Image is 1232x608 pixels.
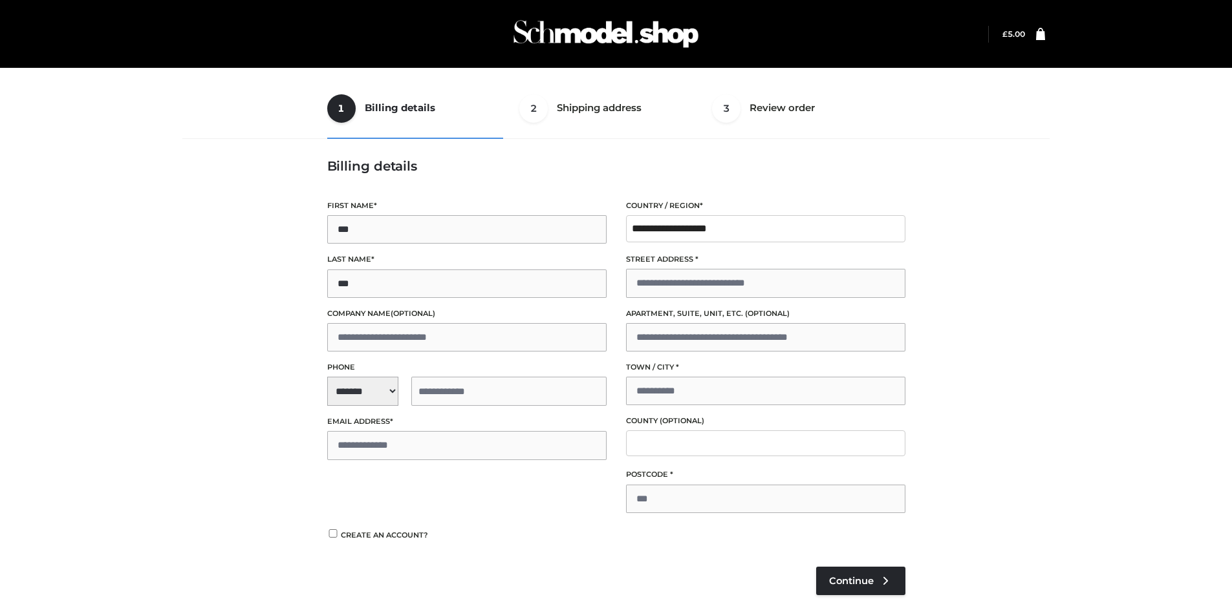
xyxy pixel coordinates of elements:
[327,253,607,266] label: Last name
[626,253,905,266] label: Street address
[327,308,607,320] label: Company name
[626,308,905,320] label: Apartment, suite, unit, etc.
[1002,29,1025,39] bdi: 5.00
[1002,29,1025,39] a: £5.00
[829,575,874,587] span: Continue
[327,158,905,174] h3: Billing details
[745,309,790,318] span: (optional)
[626,361,905,373] label: Town / City
[327,529,339,538] input: Create an account?
[626,200,905,212] label: Country / Region
[1002,29,1008,39] span: £
[816,567,905,595] a: Continue
[391,309,435,318] span: (optional)
[327,361,607,373] label: Phone
[626,415,905,427] label: County
[660,416,704,425] span: (optional)
[327,200,607,212] label: First name
[626,468,905,481] label: Postcode
[341,530,428,540] span: Create an account?
[327,415,607,428] label: Email address
[509,8,703,59] img: Schmodel Admin 964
